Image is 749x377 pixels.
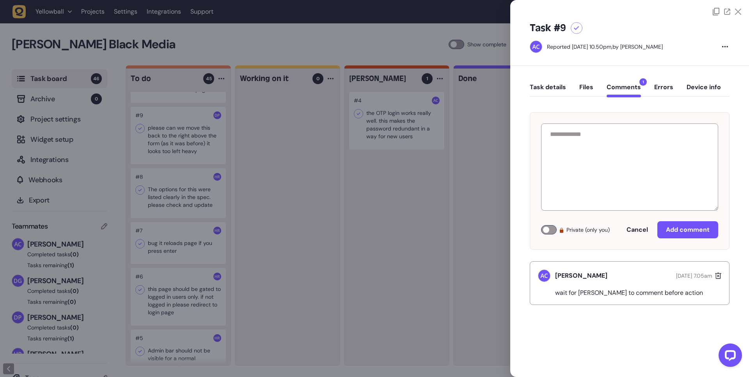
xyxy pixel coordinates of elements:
div: Reported [DATE] 10.50pm, [547,43,612,50]
img: Ameet Chohan [530,41,542,53]
iframe: LiveChat chat widget [712,340,745,373]
span: [DATE] 7.05am [676,272,712,279]
p: wait for [PERSON_NAME] to comment before action [555,289,709,297]
h5: Task #9 [530,22,566,34]
span: Add comment [666,225,710,234]
button: Comments [607,83,641,97]
span: 1 [639,78,647,86]
h5: [PERSON_NAME] [555,272,607,280]
span: Private (only you) [566,225,610,234]
div: by [PERSON_NAME] [547,43,663,51]
button: Cancel [619,222,656,238]
button: Add comment [657,221,718,238]
span: Cancel [627,225,648,234]
button: Task details [530,83,566,97]
button: Device info [687,83,721,97]
button: Errors [654,83,673,97]
button: Files [579,83,593,97]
